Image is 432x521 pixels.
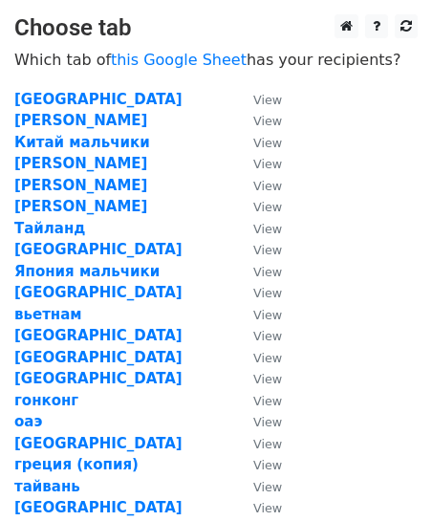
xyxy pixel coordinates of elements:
[234,456,282,473] a: View
[111,51,247,69] a: this Google Sheet
[253,437,282,451] small: View
[253,415,282,429] small: View
[234,198,282,215] a: View
[14,413,42,430] a: оаэ
[253,93,282,107] small: View
[234,112,282,129] a: View
[14,134,150,151] a: Китай мальчики
[234,91,282,108] a: View
[14,198,147,215] a: [PERSON_NAME]
[234,392,282,409] a: View
[14,50,418,70] p: Which tab of has your recipients?
[14,263,160,280] a: Япония мальчики
[14,327,183,344] a: [GEOGRAPHIC_DATA]
[253,372,282,386] small: View
[14,284,183,301] a: [GEOGRAPHIC_DATA]
[14,370,183,387] a: [GEOGRAPHIC_DATA]
[14,456,139,473] a: греция (копия)
[234,499,282,516] a: View
[253,480,282,494] small: View
[234,435,282,452] a: View
[253,222,282,236] small: View
[14,435,183,452] a: [GEOGRAPHIC_DATA]
[234,155,282,172] a: View
[14,220,85,237] a: Тайланд
[253,265,282,279] small: View
[253,394,282,408] small: View
[14,177,147,194] a: [PERSON_NAME]
[234,134,282,151] a: View
[14,392,78,409] a: гонконг
[234,220,282,237] a: View
[14,241,183,258] a: [GEOGRAPHIC_DATA]
[253,243,282,257] small: View
[234,478,282,495] a: View
[253,329,282,343] small: View
[14,306,82,323] a: вьетнам
[14,91,183,108] a: [GEOGRAPHIC_DATA]
[253,351,282,365] small: View
[253,286,282,300] small: View
[234,306,282,323] a: View
[14,14,418,42] h3: Choose tab
[14,155,147,172] a: [PERSON_NAME]
[253,501,282,515] small: View
[253,136,282,150] small: View
[234,327,282,344] a: View
[234,370,282,387] a: View
[253,114,282,128] small: View
[253,157,282,171] small: View
[14,112,147,129] a: [PERSON_NAME]
[234,177,282,194] a: View
[253,200,282,214] small: View
[14,499,183,516] a: [GEOGRAPHIC_DATA]
[253,179,282,193] small: View
[234,413,282,430] a: View
[253,458,282,472] small: View
[14,349,183,366] a: [GEOGRAPHIC_DATA]
[234,349,282,366] a: View
[234,263,282,280] a: View
[14,478,80,495] a: тайвань
[234,284,282,301] a: View
[253,308,282,322] small: View
[234,241,282,258] a: View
